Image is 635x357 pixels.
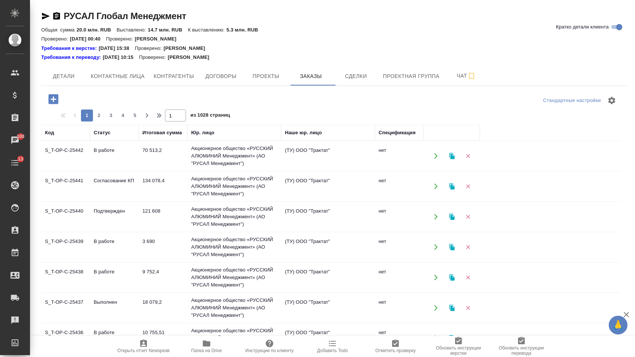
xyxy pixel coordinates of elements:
p: 5.3 млн. RUB [226,27,264,33]
td: Акционерное общество «РУССКИЙ АЛЮМИНИЙ Менеджмент» (АО "РУСАЛ Менеджмент") [187,141,281,171]
span: 5 [129,112,141,119]
span: Чат [448,71,484,81]
div: Код [45,129,54,136]
button: Открыть [428,300,443,316]
p: 20.0 млн. RUB [76,27,117,33]
button: 🙏 [609,316,628,334]
td: (ТУ) ООО "Трактат" [281,143,375,169]
p: [PERSON_NAME] [135,36,182,42]
td: 70 513,2 [139,143,187,169]
button: 5 [129,109,141,121]
button: Клонировать [444,270,460,285]
p: [DATE] 00:40 [70,36,106,42]
button: Удалить [460,331,476,346]
p: Общая сумма [41,27,76,33]
p: [DATE] 15:38 [99,45,135,52]
span: 4 [117,112,129,119]
button: 4 [117,109,129,121]
button: Обновить инструкции перевода [490,336,553,357]
td: (ТУ) ООО "Трактат" [281,325,375,351]
button: Скопировать ссылку [52,12,61,21]
div: Итоговая сумма [142,129,182,136]
td: (ТУ) ООО "Трактат" [281,264,375,291]
td: Акционерное общество «РУССКИЙ АЛЮМИНИЙ Менеджмент» (АО "РУСАЛ Менеджмент") [187,262,281,292]
td: 9 752,4 [139,264,187,291]
button: 2 [93,109,105,121]
button: Клонировать [444,240,460,255]
span: Заказы [293,72,329,81]
td: 134 078,4 [139,173,187,199]
td: S_T-OP-C-25442 [41,143,90,169]
span: 2 [93,112,105,119]
td: В работе [90,264,139,291]
button: Открыть [428,179,443,194]
td: нет [375,173,424,199]
button: Клонировать [444,331,460,346]
div: Нажми, чтобы открыть папку с инструкцией [41,54,103,61]
div: Статус [94,129,111,136]
td: (ТУ) ООО "Трактат" [281,295,375,321]
p: [PERSON_NAME] [168,54,215,61]
span: Обновить инструкции перевода [494,345,548,356]
td: нет [375,325,424,351]
td: S_T-OP-C-25437 [41,295,90,321]
td: нет [375,264,424,291]
p: Проверено: [135,45,164,52]
td: Акционерное общество «РУССКИЙ АЛЮМИНИЙ Менеджмент» (АО "РУСАЛ Менеджмент") [187,202,281,232]
td: нет [375,204,424,230]
span: Обновить инструкции верстки [431,345,485,356]
td: Согласование КП [90,173,139,199]
span: Инструкции по клиенту [246,348,294,353]
div: Нажми, чтобы открыть папку с инструкцией [41,45,99,52]
td: нет [375,234,424,260]
div: Спецификация [379,129,416,136]
td: Акционерное общество «РУССКИЙ АЛЮМИНИЙ Менеджмент» (АО "РУСАЛ Менеджмент") [187,171,281,201]
a: РУСАЛ Глобал Менеджмент [64,11,186,21]
div: Наше юр. лицо [285,129,322,136]
span: Проекты [248,72,284,81]
button: Отметить проверку [364,336,427,357]
td: (ТУ) ООО "Трактат" [281,234,375,260]
td: нет [375,295,424,321]
a: Требования к верстке: [41,45,99,52]
p: К выставлению: [188,27,226,33]
a: 100 [2,131,28,150]
span: Открыть отчет Newspeak [117,348,170,353]
td: В работе [90,143,139,169]
span: 100 [12,133,29,140]
span: Проектная группа [383,72,439,81]
span: Договоры [203,72,239,81]
td: Акционерное общество «РУССКИЙ АЛЮМИНИЙ Менеджмент» (АО "РУСАЛ Менеджмент") [187,232,281,262]
td: S_T-OP-C-25438 [41,264,90,291]
p: 14.7 млн. RUB [148,27,188,33]
button: Открыть [428,148,443,164]
td: В работе [90,234,139,260]
button: Добавить проект [43,91,64,107]
button: Удалить [460,148,476,164]
td: S_T-OP-C-25436 [41,325,90,351]
a: 13 [2,153,28,172]
button: Клонировать [444,300,460,316]
button: Открыть отчет Newspeak [112,336,175,357]
span: Контактные лица [91,72,145,81]
svg: Подписаться [467,72,476,81]
span: Добавить Todo [317,348,348,353]
button: Удалить [460,300,476,316]
button: Открыть [428,270,443,285]
span: Кратко детали клиента [556,23,609,31]
span: Отметить проверку [375,348,415,353]
button: Клонировать [444,148,460,164]
td: Акционерное общество «РУССКИЙ АЛЮМИНИЙ Менеджмент» (АО "РУСАЛ Менеджмент") [187,293,281,323]
button: Удалить [460,179,476,194]
span: Настроить таблицу [603,91,621,109]
p: [PERSON_NAME] [163,45,211,52]
div: Юр. лицо [191,129,214,136]
button: Открыть [428,240,443,255]
span: Папка на Drive [191,348,222,353]
button: Удалить [460,240,476,255]
td: 3 690 [139,234,187,260]
button: Удалить [460,270,476,285]
button: 3 [105,109,117,121]
td: 18 079,2 [139,295,187,321]
button: Скопировать ссылку для ЯМессенджера [41,12,50,21]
